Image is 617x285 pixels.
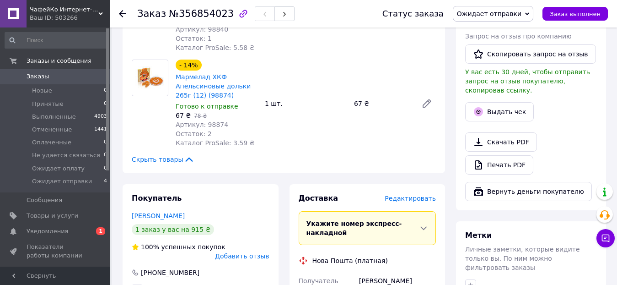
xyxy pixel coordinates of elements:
[457,10,521,17] span: Ожидает отправки
[215,252,269,260] span: Добавить отзыв
[299,277,338,285] span: Получатель
[596,229,615,247] button: Чат с покупателем
[176,121,228,128] span: Артикул: 98874
[385,195,436,202] span: Редактировать
[465,102,534,121] button: Выдать чек
[27,243,85,259] span: Показатели работы компании
[119,9,126,18] div: Вернуться назад
[194,113,207,119] span: 78 ₴
[32,164,85,173] span: Ожидает оплату
[176,35,212,42] span: Остаток: 1
[382,9,444,18] div: Статус заказа
[465,68,590,94] span: У вас есть 30 дней, чтобы отправить запрос на отзыв покупателю, скопировав ссылку.
[104,138,107,147] span: 0
[32,126,72,134] span: Отмененные
[176,112,191,119] span: 67 ₴
[104,87,107,95] span: 0
[261,97,350,110] div: 1 шт.
[350,97,414,110] div: 67 ₴
[32,138,71,147] span: Оплаченные
[27,227,68,236] span: Уведомления
[176,139,254,147] span: Каталог ProSale: 3.59 ₴
[465,246,580,271] span: Личные заметки, которые видите только вы. По ним можно фильтровать заказы
[465,132,537,152] a: Скачать PDF
[169,8,234,19] span: №356854023
[132,242,225,252] div: успешных покупок
[176,103,238,110] span: Готово к отправке
[465,44,596,64] button: Скопировать запрос на отзыв
[5,32,108,49] input: Поиск
[550,11,601,17] span: Заказ выполнен
[137,8,166,19] span: Заказ
[32,100,64,108] span: Принятые
[132,224,214,235] div: 1 заказ у вас на 915 ₴
[132,155,194,164] span: Скрыть товары
[465,231,492,240] span: Метки
[176,60,202,71] div: - 14%
[27,196,62,204] span: Сообщения
[94,113,107,121] span: 4903
[176,73,251,99] a: Мармелад ХКФ Апельсиновые дольки 265г (12) (98874)
[176,26,228,33] span: Артикул: 98840
[132,194,182,203] span: Покупатель
[310,256,390,265] div: Нова Пошта (платная)
[465,33,572,40] span: Запрос на отзыв про компанию
[30,14,110,22] div: Ваш ID: 503266
[32,87,52,95] span: Новые
[104,164,107,173] span: 0
[27,72,49,81] span: Заказы
[30,5,98,14] span: ЧафейКо Интернет-дистрибьютор
[104,151,107,159] span: 0
[27,212,78,220] span: Товары и услуги
[418,94,436,113] a: Редактировать
[176,44,254,51] span: Каталог ProSale: 5.58 ₴
[299,194,338,203] span: Доставка
[94,126,107,134] span: 1441
[32,151,100,159] span: Не удается связаться
[27,57,91,65] span: Заказы и сообщения
[96,227,105,235] span: 1
[542,7,608,21] button: Заказ выполнен
[465,155,533,175] a: Печать PDF
[306,220,402,236] span: Укажите номер экспресс-накладной
[132,66,168,89] img: Мармелад ХКФ Апельсиновые дольки 265г (12) (98874)
[32,113,76,121] span: Выполненные
[176,130,212,137] span: Остаток: 2
[141,243,159,251] span: 100%
[140,268,200,277] div: [PHONE_NUMBER]
[104,177,107,186] span: 4
[465,182,592,201] button: Вернуть деньги покупателю
[32,177,92,186] span: Ожидает отправки
[132,212,185,219] a: [PERSON_NAME]
[104,100,107,108] span: 0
